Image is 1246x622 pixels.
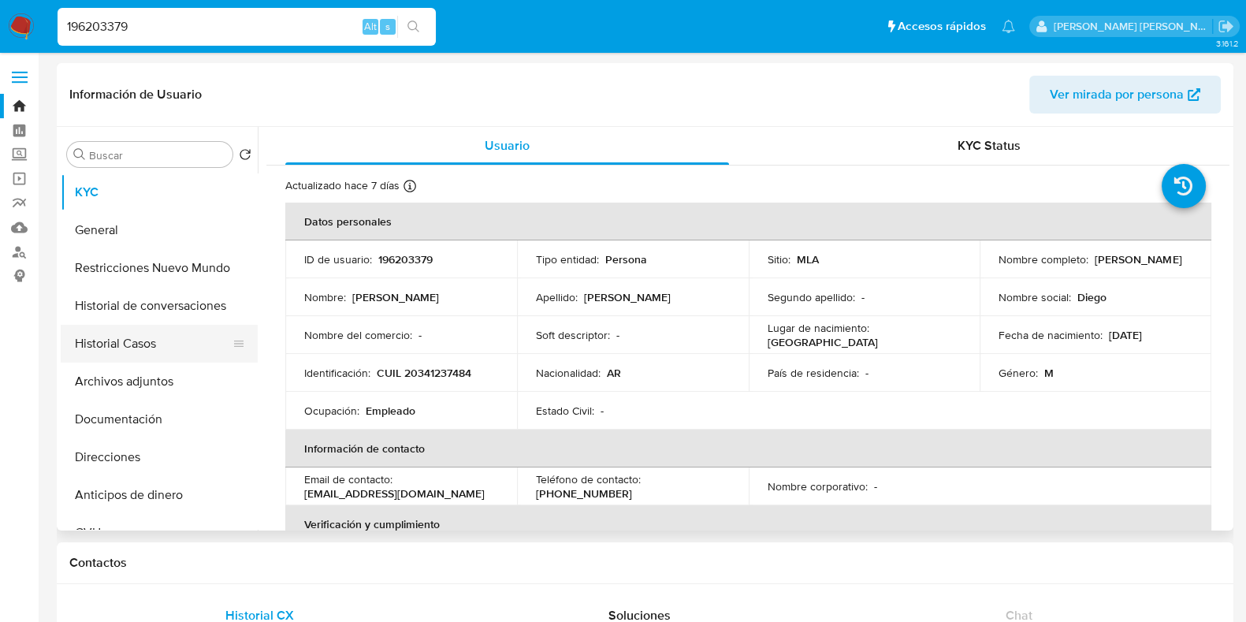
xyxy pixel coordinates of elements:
p: Ocupación : [304,404,359,418]
button: Volver al orden por defecto [239,148,251,166]
p: Diego [1077,290,1107,304]
p: - [865,366,868,380]
p: Apellido : [536,290,578,304]
p: Nombre corporativo : [768,479,868,494]
p: AR [607,366,621,380]
button: Archivos adjuntos [61,363,258,400]
button: Anticipos de dinero [61,476,258,514]
button: CVU [61,514,258,552]
span: Ver mirada por persona [1050,76,1184,114]
p: Email de contacto : [304,472,392,486]
p: Teléfono de contacto : [536,472,641,486]
p: - [616,328,619,342]
p: Segundo apellido : [768,290,855,304]
p: Actualizado hace 7 días [285,178,400,193]
p: CUIL 20341237484 [377,366,471,380]
p: Sitio : [768,252,790,266]
th: Información de contacto [285,430,1211,467]
p: Empleado [366,404,415,418]
p: - [861,290,865,304]
p: - [418,328,422,342]
p: [PERSON_NAME] [352,290,439,304]
p: País de residencia : [768,366,859,380]
p: - [874,479,877,494]
p: Nombre completo : [999,252,1088,266]
p: M [1044,366,1054,380]
p: - [601,404,604,418]
p: Nombre social : [999,290,1071,304]
p: [EMAIL_ADDRESS][DOMAIN_NAME] [304,486,485,501]
input: Buscar [89,148,226,162]
span: Alt [364,19,377,34]
th: Datos personales [285,203,1211,240]
p: [PERSON_NAME] [584,290,671,304]
p: [DATE] [1109,328,1142,342]
p: Nombre : [304,290,346,304]
button: Restricciones Nuevo Mundo [61,249,258,287]
button: Ver mirada por persona [1029,76,1221,114]
a: Salir [1218,18,1234,35]
th: Verificación y cumplimiento [285,505,1211,543]
p: noelia.huarte@mercadolibre.com [1054,19,1213,34]
p: [PHONE_NUMBER] [536,486,632,501]
h1: Contactos [69,555,1221,571]
p: Nacionalidad : [536,366,601,380]
p: Género : [999,366,1038,380]
p: Lugar de nacimiento : [768,321,869,335]
p: Identificación : [304,366,370,380]
p: Nombre del comercio : [304,328,412,342]
span: Accesos rápidos [898,18,986,35]
button: Direcciones [61,438,258,476]
a: Notificaciones [1002,20,1015,33]
p: MLA [797,252,819,266]
p: Estado Civil : [536,404,594,418]
p: 196203379 [378,252,433,266]
h1: Información de Usuario [69,87,202,102]
button: General [61,211,258,249]
button: KYC [61,173,258,211]
button: Buscar [73,148,86,161]
p: [PERSON_NAME] [1095,252,1181,266]
span: s [385,19,390,34]
input: Buscar usuario o caso... [58,17,436,37]
p: Soft descriptor : [536,328,610,342]
button: Historial Casos [61,325,245,363]
span: KYC Status [958,136,1021,155]
button: search-icon [397,16,430,38]
button: Historial de conversaciones [61,287,258,325]
p: [GEOGRAPHIC_DATA] [768,335,878,349]
p: Persona [605,252,647,266]
span: Usuario [485,136,530,155]
p: Fecha de nacimiento : [999,328,1103,342]
button: Documentación [61,400,258,438]
p: ID de usuario : [304,252,372,266]
p: Tipo entidad : [536,252,599,266]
